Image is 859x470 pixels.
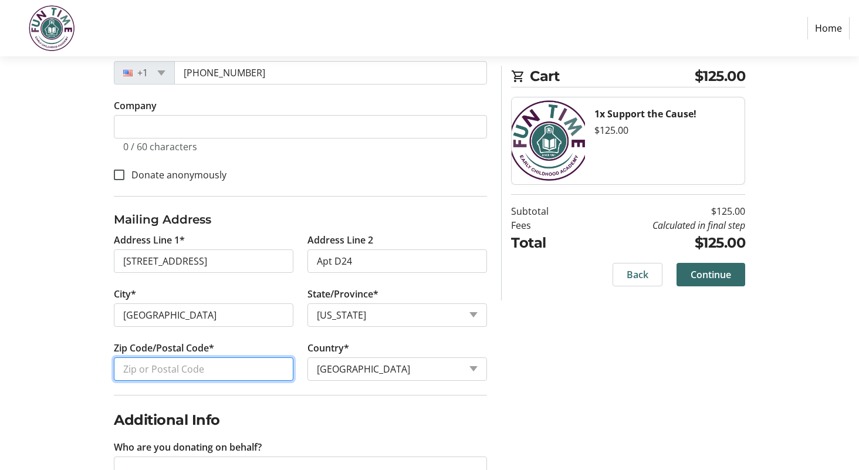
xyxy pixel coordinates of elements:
span: $125.00 [695,66,746,87]
span: Back [627,268,648,282]
label: Address Line 2 [307,233,373,247]
tr-character-limit: 0 / 60 characters [123,140,197,153]
h2: Additional Info [114,410,487,431]
label: Donate anonymously [124,168,226,182]
td: Calculated in final step [579,218,745,232]
input: City [114,303,293,327]
td: Fees [511,218,579,232]
a: Home [807,17,850,39]
input: Address [114,249,293,273]
label: Country* [307,341,349,355]
label: City* [114,287,136,301]
button: Back [613,263,662,286]
input: (201) 555-0123 [174,61,487,84]
div: $125.00 [594,123,735,137]
td: $125.00 [579,204,745,218]
td: $125.00 [579,232,745,253]
label: Zip Code/Postal Code* [114,341,214,355]
label: Who are you donating on behalf? [114,440,262,454]
label: Address Line 1* [114,233,185,247]
button: Continue [677,263,745,286]
img: Fun Time Early Childhood Academy's Logo [9,5,93,52]
span: Cart [530,66,695,87]
h3: Mailing Address [114,211,487,228]
label: State/Province* [307,287,378,301]
label: Company [114,99,157,113]
img: Support the Cause! [512,97,585,184]
strong: 1x Support the Cause! [594,107,696,120]
span: Continue [691,268,731,282]
td: Subtotal [511,204,579,218]
td: Total [511,232,579,253]
input: Zip or Postal Code [114,357,293,381]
